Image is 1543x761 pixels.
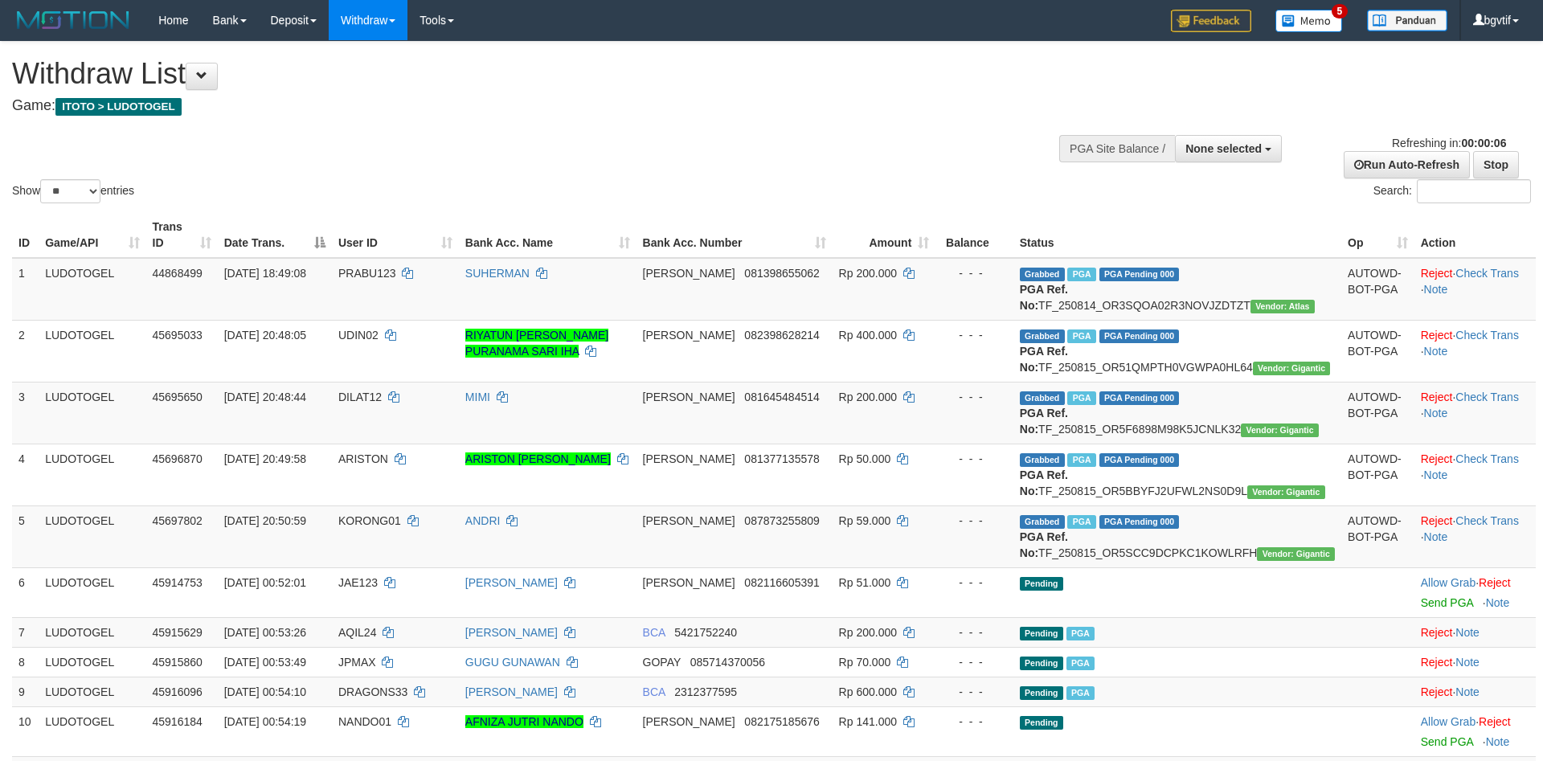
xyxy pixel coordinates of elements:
[224,685,306,698] span: [DATE] 00:54:10
[1020,657,1063,670] span: Pending
[1341,505,1414,567] td: AUTOWD-BOT-PGA
[1020,268,1065,281] span: Grabbed
[1421,329,1453,342] a: Reject
[224,329,306,342] span: [DATE] 20:48:05
[839,452,891,465] span: Rp 50.000
[1421,576,1479,589] span: ·
[465,626,558,639] a: [PERSON_NAME]
[224,514,306,527] span: [DATE] 20:50:59
[1020,407,1068,436] b: PGA Ref. No:
[1275,10,1343,32] img: Button%20Memo.svg
[1013,505,1341,567] td: TF_250815_OR5SCC9DCPKC1KOWLRFH
[338,576,378,589] span: JAE123
[643,514,735,527] span: [PERSON_NAME]
[674,626,737,639] span: Copy 5421752240 to clipboard
[12,212,39,258] th: ID
[1185,142,1262,155] span: None selected
[1479,715,1511,728] a: Reject
[839,267,897,280] span: Rp 200.000
[1341,258,1414,321] td: AUTOWD-BOT-PGA
[12,567,39,617] td: 6
[465,514,501,527] a: ANDRI
[338,452,388,465] span: ARISTON
[1066,686,1095,700] span: Marked by bgvdixe
[1253,362,1331,375] span: Vendor URL: https://order5.1velocity.biz
[338,514,401,527] span: KORONG01
[643,391,735,403] span: [PERSON_NAME]
[12,320,39,382] td: 2
[1332,4,1349,18] span: 5
[643,576,735,589] span: [PERSON_NAME]
[1020,686,1063,700] span: Pending
[942,327,1006,343] div: - - -
[1424,530,1448,543] a: Note
[942,451,1006,467] div: - - -
[465,656,560,669] a: GUGU GUNAWAN
[1424,407,1448,419] a: Note
[338,626,376,639] span: AQIL24
[1059,135,1175,162] div: PGA Site Balance /
[1414,677,1536,706] td: ·
[643,626,665,639] span: BCA
[39,567,145,617] td: LUDOTOGEL
[942,513,1006,529] div: - - -
[1421,576,1475,589] a: Allow Grab
[1341,382,1414,444] td: AUTOWD-BOT-PGA
[1341,320,1414,382] td: AUTOWD-BOT-PGA
[744,452,819,465] span: Copy 081377135578 to clipboard
[1247,485,1325,499] span: Vendor URL: https://order5.1velocity.biz
[1013,212,1341,258] th: Status
[39,258,145,321] td: LUDOTOGEL
[1461,137,1506,149] strong: 00:00:06
[332,212,459,258] th: User ID: activate to sort column ascending
[1455,267,1519,280] a: Check Trans
[1479,576,1511,589] a: Reject
[1473,151,1519,178] a: Stop
[39,382,145,444] td: LUDOTOGEL
[1455,656,1480,669] a: Note
[1421,596,1473,609] a: Send PGA
[338,329,379,342] span: UDIN02
[1455,514,1519,527] a: Check Trans
[1067,453,1095,467] span: Marked by bgvjany
[1020,468,1068,497] b: PGA Ref. No:
[1250,300,1315,313] span: Vendor URL: https://order3.1velocity.biz
[1421,267,1453,280] a: Reject
[153,514,203,527] span: 45697802
[1424,468,1448,481] a: Note
[643,329,735,342] span: [PERSON_NAME]
[942,265,1006,281] div: - - -
[338,267,396,280] span: PRABU123
[224,391,306,403] span: [DATE] 20:48:44
[1020,530,1068,559] b: PGA Ref. No:
[1020,453,1065,467] span: Grabbed
[839,391,897,403] span: Rp 200.000
[465,715,583,728] a: AFNIZA JUTRI NANDO
[1020,577,1063,591] span: Pending
[1455,685,1480,698] a: Note
[690,656,765,669] span: Copy 085714370056 to clipboard
[1013,382,1341,444] td: TF_250815_OR5F6898M98K5JCNLK32
[1486,596,1510,609] a: Note
[1341,444,1414,505] td: AUTOWD-BOT-PGA
[1099,268,1180,281] span: PGA Pending
[1171,10,1251,32] img: Feedback.jpg
[12,98,1013,114] h4: Game:
[224,576,306,589] span: [DATE] 00:52:01
[643,715,735,728] span: [PERSON_NAME]
[1421,685,1453,698] a: Reject
[839,329,897,342] span: Rp 400.000
[12,444,39,505] td: 4
[1455,391,1519,403] a: Check Trans
[146,212,218,258] th: Trans ID: activate to sort column ascending
[338,715,391,728] span: NANDO01
[1367,10,1447,31] img: panduan.png
[942,714,1006,730] div: - - -
[12,179,134,203] label: Show entries
[55,98,182,116] span: ITOTO > LUDOTOGEL
[839,626,897,639] span: Rp 200.000
[459,212,636,258] th: Bank Acc. Name: activate to sort column ascending
[338,656,376,669] span: JPMAX
[1373,179,1531,203] label: Search:
[942,575,1006,591] div: - - -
